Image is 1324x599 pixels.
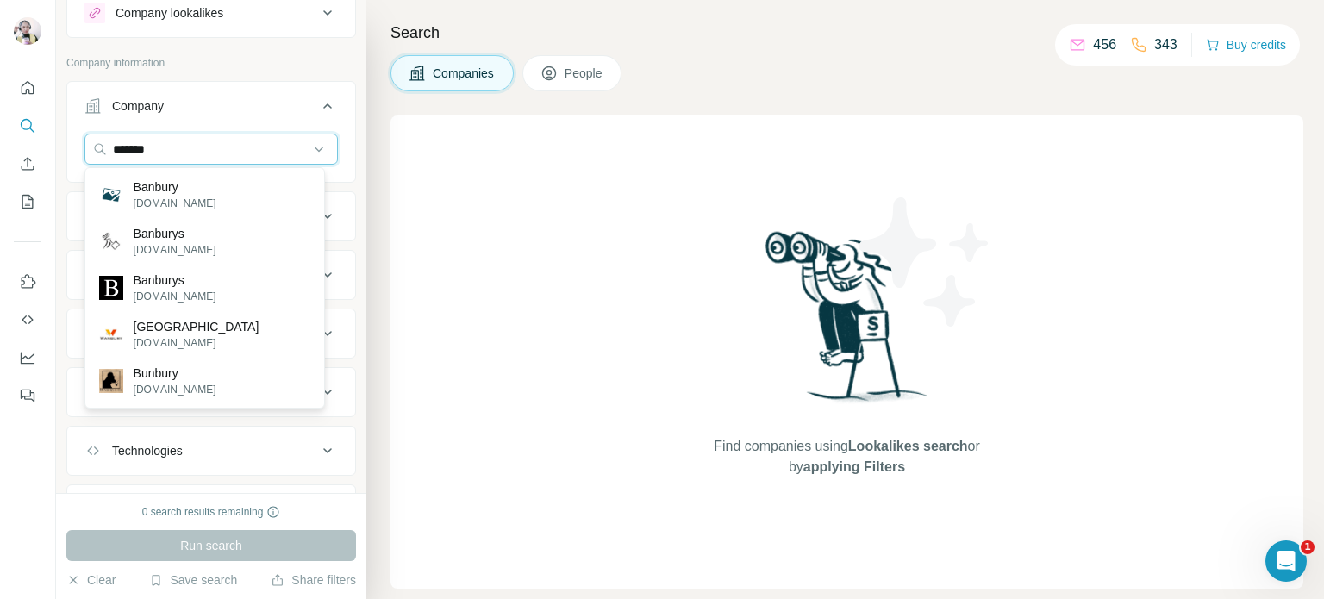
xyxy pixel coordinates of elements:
button: Keywords [67,489,355,530]
button: Feedback [14,380,41,411]
p: [DOMAIN_NAME] [134,335,259,351]
button: Dashboard [14,342,41,373]
p: Company information [66,55,356,71]
button: Technologies [67,430,355,471]
button: Share filters [271,571,356,589]
button: Buy credits [1206,33,1286,57]
p: [DOMAIN_NAME] [134,289,216,304]
button: Save search [149,571,237,589]
span: Find companies using or by [709,436,984,477]
button: Search [14,110,41,141]
iframe: Intercom live chat [1265,540,1307,582]
p: Banburys [134,225,216,242]
p: [DOMAIN_NAME] [134,242,216,258]
p: Bunbury [134,365,216,382]
img: Banburys [99,276,123,300]
div: Technologies [112,442,183,459]
span: Lookalikes search [848,439,968,453]
p: [GEOGRAPHIC_DATA] [134,318,259,335]
button: Company [67,85,355,134]
p: Banbury [134,178,216,196]
p: [DOMAIN_NAME] [134,196,216,211]
button: Employees (size) [67,371,355,413]
div: Company lookalikes [116,4,223,22]
img: Banbury [99,183,123,207]
h4: Search [390,21,1303,45]
img: Bunbury [99,369,123,393]
div: 0 search results remaining [142,504,281,520]
button: Industry [67,196,355,237]
button: Annual revenue ($) [67,313,355,354]
p: Banburys [134,271,216,289]
img: Avatar [14,17,41,45]
p: 456 [1093,34,1116,55]
span: 1 [1301,540,1315,554]
p: [DOMAIN_NAME] [134,382,216,397]
img: Wanbury [99,322,123,346]
button: Clear [66,571,116,589]
button: HQ location [67,254,355,296]
button: Quick start [14,72,41,103]
img: Banburys [99,229,123,253]
p: 343 [1154,34,1177,55]
span: Companies [433,65,496,82]
button: Use Surfe on LinkedIn [14,266,41,297]
img: Surfe Illustration - Stars [847,184,1002,340]
span: applying Filters [803,459,905,474]
img: Surfe Illustration - Woman searching with binoculars [758,227,937,419]
button: My lists [14,186,41,217]
span: People [565,65,604,82]
button: Enrich CSV [14,148,41,179]
div: Company [112,97,164,115]
button: Use Surfe API [14,304,41,335]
